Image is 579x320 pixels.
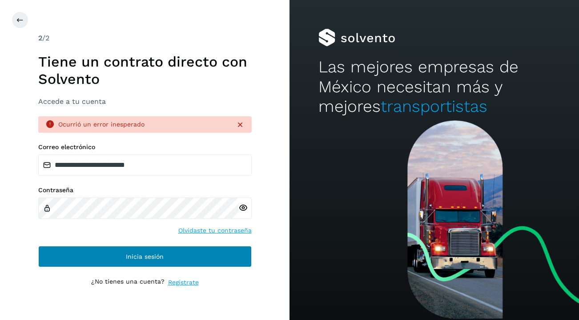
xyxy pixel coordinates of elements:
[38,186,252,194] label: Contraseña
[381,97,487,116] span: transportistas
[38,33,252,43] div: /2
[168,278,199,287] a: Regístrate
[318,57,550,116] h2: Las mejores empresas de México necesitan más y mejores
[91,278,165,287] p: ¿No tienes una cuenta?
[38,97,252,106] h3: Accede a tu cuenta
[38,34,42,42] span: 2
[126,253,164,260] span: Inicia sesión
[58,120,229,129] div: Ocurrió un error inesperado
[38,143,252,151] label: Correo electrónico
[38,246,252,267] button: Inicia sesión
[38,53,252,87] h1: Tiene un contrato directo con Solvento
[178,226,252,235] a: Olvidaste tu contraseña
